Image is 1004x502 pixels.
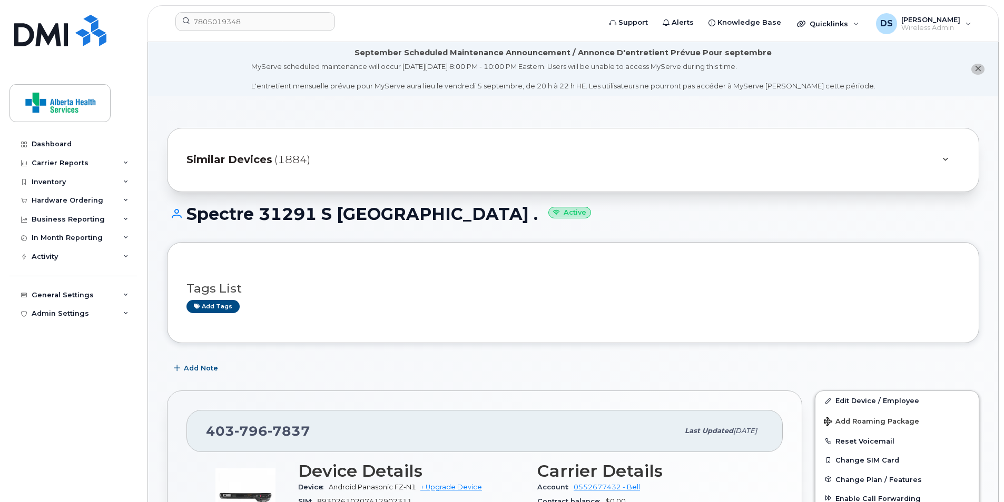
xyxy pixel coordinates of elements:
span: Last updated [685,427,733,435]
span: Add Note [184,363,218,373]
span: Add Roaming Package [824,417,919,427]
a: Edit Device / Employee [815,391,979,410]
span: Account [537,483,574,491]
span: (1884) [274,152,310,167]
button: Add Roaming Package [815,410,979,431]
span: [DATE] [733,427,757,435]
span: Device [298,483,329,491]
span: Enable Call Forwarding [835,494,921,502]
h3: Carrier Details [537,461,764,480]
a: Add tags [186,300,240,313]
button: Add Note [167,359,227,378]
span: 796 [234,423,268,439]
button: Change SIM Card [815,450,979,469]
span: Change Plan / Features [835,475,922,483]
a: 0552677432 - Bell [574,483,640,491]
small: Active [548,207,591,219]
div: MyServe scheduled maintenance will occur [DATE][DATE] 8:00 PM - 10:00 PM Eastern. Users will be u... [251,62,875,91]
button: Reset Voicemail [815,431,979,450]
button: Change Plan / Features [815,470,979,489]
h3: Tags List [186,282,960,295]
span: 403 [206,423,310,439]
span: 7837 [268,423,310,439]
a: + Upgrade Device [420,483,482,491]
span: Similar Devices [186,152,272,167]
div: September Scheduled Maintenance Announcement / Annonce D'entretient Prévue Pour septembre [355,47,772,58]
h3: Device Details [298,461,525,480]
h1: Spectre 31291 S [GEOGRAPHIC_DATA] . [167,205,979,223]
button: close notification [971,64,985,75]
span: Android Panasonic FZ-N1 [329,483,416,491]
